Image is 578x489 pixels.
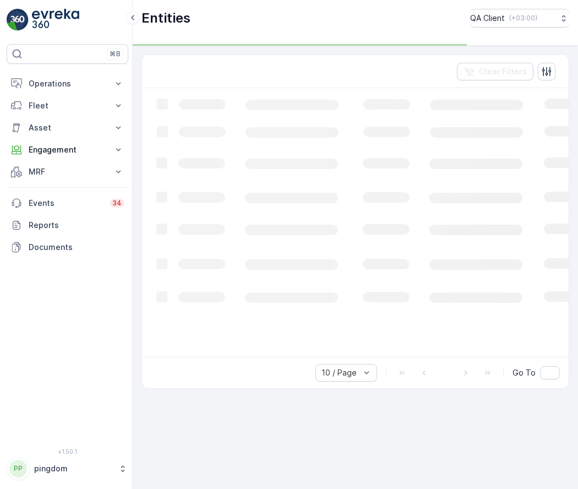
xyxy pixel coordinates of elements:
[29,166,106,177] p: MRF
[7,139,128,161] button: Engagement
[7,457,128,480] button: PPpingdom
[7,192,128,214] a: Events34
[7,95,128,117] button: Fleet
[479,66,527,77] p: Clear Filters
[29,198,103,209] p: Events
[7,161,128,183] button: MRF
[509,14,537,23] p: ( +03:00 )
[470,13,505,24] p: QA Client
[7,448,128,455] span: v 1.50.1
[29,122,106,133] p: Asset
[29,100,106,111] p: Fleet
[29,78,106,89] p: Operations
[7,73,128,95] button: Operations
[112,199,122,208] p: 34
[29,144,106,155] p: Engagement
[141,9,190,27] p: Entities
[7,9,29,31] img: logo
[7,214,128,236] a: Reports
[512,367,536,378] span: Go To
[457,63,533,80] button: Clear Filters
[34,463,113,474] p: pingdom
[110,50,121,58] p: ⌘B
[7,236,128,258] a: Documents
[32,9,79,31] img: logo_light-DOdMpM7g.png
[7,117,128,139] button: Asset
[9,460,27,477] div: PP
[470,9,569,28] button: QA Client(+03:00)
[29,220,124,231] p: Reports
[29,242,124,253] p: Documents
